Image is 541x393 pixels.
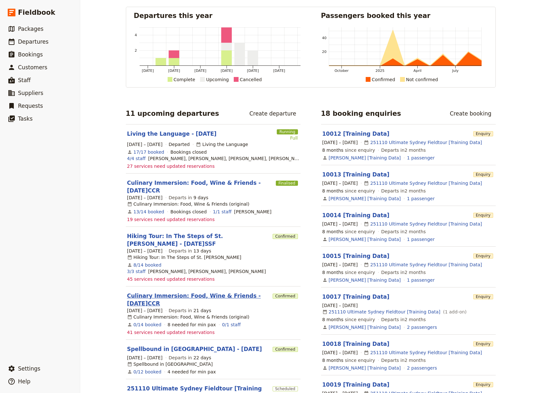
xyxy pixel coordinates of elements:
[18,77,31,83] span: Staff
[413,69,421,73] tspan: April
[127,345,262,353] a: Spellbound in [GEOGRAPHIC_DATA] - [DATE]
[134,149,164,155] a: View the bookings for this departure
[127,130,217,138] a: Living the Language - [DATE]
[18,378,31,385] span: Help
[18,26,43,32] span: Packages
[127,314,249,320] div: Culinary Immersion: Food, Wine & Friends (original)
[322,36,327,40] tspan: 40
[322,212,389,218] a: 10014 [Training Data]
[473,341,493,346] span: Enquiry
[168,369,216,375] div: 4 needed for min pax
[381,147,426,153] span: Departs in 2 months
[322,294,389,300] a: 10017 [Training Data]
[322,316,375,323] span: since enquiry
[127,254,241,261] div: Hiking Tour: In The Steps of St. [PERSON_NAME]
[221,69,232,73] tspan: [DATE]
[18,64,47,71] span: Customers
[169,141,190,148] div: Departed
[375,69,384,73] tspan: 2025
[142,69,153,73] tspan: [DATE]
[329,236,401,243] a: [PERSON_NAME] [Training Data]
[407,324,437,330] a: View the passengers for this booking
[322,253,389,259] a: 10015 [Training Data]
[127,248,163,254] span: [DATE] – [DATE]
[168,321,216,328] div: 8 needed for min pax
[334,69,348,73] tspan: October
[329,195,401,202] a: [PERSON_NAME] [Training Data]
[169,248,211,254] span: Departs in
[169,355,211,361] span: Departs in
[322,139,358,146] span: [DATE] – [DATE]
[276,181,298,186] span: Finalised
[222,321,241,328] a: 0/1 staff
[322,341,389,347] a: 10018 [Training Data]
[372,76,395,83] div: Confirmed
[273,347,298,352] span: Confirmed
[18,365,40,372] span: Settings
[18,115,33,122] span: Tasks
[273,386,298,391] span: Scheduled
[127,292,270,307] a: Culinary Immersion: Food, Wine & Friends - [DATE]CCR
[127,361,213,367] div: Spellbound in [GEOGRAPHIC_DATA]
[127,179,274,194] a: Culinary Immersion: Food, Wine & Friends - [DATE]CCR
[206,76,229,83] div: Upcoming
[18,8,55,17] span: Fieldbook
[134,321,161,328] a: View the bookings for this departure
[234,209,271,215] span: Susy Patrito
[322,188,375,194] span: since enquiry
[441,309,467,315] span: ( 1 add-on )
[135,33,137,37] tspan: 4
[381,316,426,323] span: Departs in 2 months
[127,329,215,336] span: 41 services need updated reservations
[321,11,488,21] h2: Passengers booked this year
[322,381,389,388] a: 10019 [Training Data]
[273,234,298,239] span: Confirmed
[370,180,482,186] a: 251110 Ultimate Sydney Fieldtour [Training Data]
[329,309,441,315] a: 251110 Ultimate Sydney Fieldtour [Training Data]
[127,194,163,201] span: [DATE] – [DATE]
[277,135,298,141] div: Full
[134,262,161,268] a: View the bookings for this departure
[169,194,208,201] span: Departs in
[329,324,401,330] a: [PERSON_NAME] [Training Data]
[322,171,389,178] a: 10013 [Training Data]
[406,76,438,83] div: Not confirmed
[18,38,48,45] span: Departures
[329,277,401,283] a: [PERSON_NAME] [Training Data]
[135,48,137,53] tspan: 2
[370,349,482,356] a: 251110 Ultimate Sydney Fieldtour [Training Data]
[18,51,43,58] span: Bookings
[127,268,146,275] a: 3/3 staff
[322,229,344,234] span: 8 months
[329,365,401,371] a: [PERSON_NAME] [Training Data]
[127,216,215,223] span: 19 services need updated reservations
[321,109,401,118] h2: 18 booking enquiries
[322,50,327,54] tspan: 20
[134,11,301,21] h2: Departures this year
[322,317,344,322] span: 8 months
[193,195,208,200] span: 9 days
[473,294,493,299] span: Enquiry
[174,76,195,83] div: Complete
[193,308,211,313] span: 21 days
[194,69,206,73] tspan: [DATE]
[127,355,163,361] span: [DATE] – [DATE]
[127,201,249,207] div: Culinary Immersion: Food, Wine & Friends (original)
[381,357,426,363] span: Departs in 2 months
[322,261,358,268] span: [DATE] – [DATE]
[134,209,164,215] a: View the bookings for this departure
[407,365,437,371] a: View the passengers for this booking
[452,69,458,73] tspan: July
[322,180,358,186] span: [DATE] – [DATE]
[240,76,262,83] div: Cancelled
[322,349,358,356] span: [DATE] – [DATE]
[170,149,207,155] div: Bookings closed
[148,268,266,275] span: Alessia Ghirardi, Karen Draayer, Marco Zambelli
[322,228,375,235] span: since enquiry
[148,155,299,162] span: Giulia Massetti, Emma Sarti, Franco Locatelli, Anna Bonavita
[134,369,161,375] a: View the bookings for this departure
[381,269,426,276] span: Departs in 2 months
[322,147,375,153] span: since enquiry
[370,221,482,227] a: 251110 Ultimate Sydney Fieldtour [Training Data]
[407,236,435,243] a: View the passengers for this booking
